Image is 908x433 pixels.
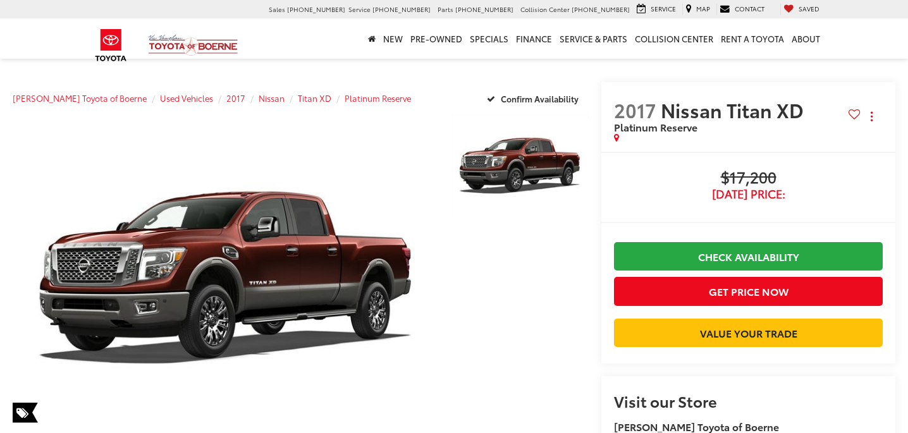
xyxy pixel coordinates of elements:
[87,25,135,66] img: Toyota
[13,403,38,423] span: Special
[614,319,883,347] a: Value Your Trade
[13,92,147,104] a: [PERSON_NAME] Toyota of Boerne
[455,4,513,14] span: [PHONE_NUMBER]
[651,4,676,13] span: Service
[345,92,411,104] a: Platinum Reserve
[614,96,656,123] span: 2017
[871,111,873,121] span: dropdown dots
[861,105,883,127] button: Actions
[520,4,570,14] span: Collision Center
[735,4,764,13] span: Contact
[348,4,371,14] span: Service
[466,18,512,59] a: Specials
[379,18,407,59] a: New
[501,93,579,104] span: Confirm Availability
[226,92,245,104] a: 2017
[298,92,331,104] a: Titan XD
[372,4,431,14] span: [PHONE_NUMBER]
[780,4,823,15] a: My Saved Vehicles
[438,4,453,14] span: Parts
[717,18,788,59] a: Rent a Toyota
[451,114,589,217] a: Expand Photo 1
[259,92,285,104] a: Nissan
[614,188,883,200] span: [DATE] Price:
[788,18,824,59] a: About
[160,92,213,104] a: Used Vehicles
[556,18,631,59] a: Service & Parts: Opens in a new tab
[148,34,238,56] img: Vic Vaughan Toyota of Boerne
[716,4,768,15] a: Contact
[631,18,717,59] a: Collision Center
[407,18,466,59] a: Pre-Owned
[614,277,883,305] button: Get Price Now
[450,113,591,218] img: 2017 Nissan Titan XD Platinum Reserve
[614,393,883,409] h2: Visit our Store
[287,4,345,14] span: [PHONE_NUMBER]
[614,242,883,271] a: Check Availability
[799,4,819,13] span: Saved
[512,18,556,59] a: Finance
[661,96,808,123] span: Nissan Titan XD
[682,4,713,15] a: Map
[614,119,697,134] span: Platinum Reserve
[634,4,679,15] a: Service
[696,4,710,13] span: Map
[572,4,630,14] span: [PHONE_NUMBER]
[269,4,285,14] span: Sales
[480,87,589,109] button: Confirm Availability
[364,18,379,59] a: Home
[614,169,883,188] span: $17,200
